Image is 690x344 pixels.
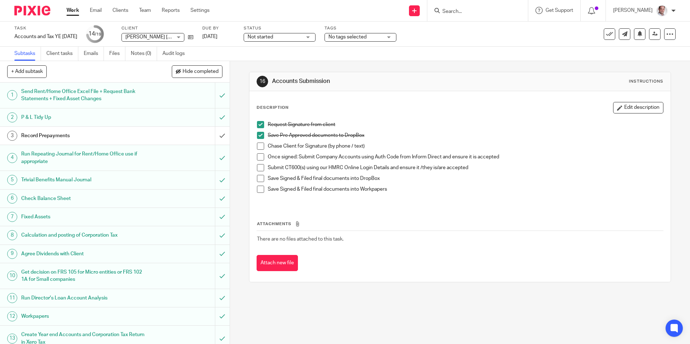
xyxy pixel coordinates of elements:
[7,194,17,204] div: 6
[257,222,291,226] span: Attachments
[14,6,50,15] img: Pixie
[21,175,146,185] h1: Trivial Benefits Manual Journal
[268,186,663,193] p: Save Signed & Filed final documents into Workpapers
[190,7,210,14] a: Settings
[90,7,102,14] a: Email
[21,211,146,222] h1: Fixed Assets
[21,311,146,322] h1: Workpapers
[7,249,17,259] div: 9
[21,267,146,285] h1: Get decision on FRS 105 for Micro entities or FRS 102 1A for Small companies
[162,47,190,61] a: Audit logs
[14,47,41,61] a: Subtasks
[546,8,573,13] span: Get Support
[257,237,344,242] span: There are no files attached to this task.
[7,293,17,303] div: 11
[613,102,663,113] button: Edit description
[109,47,125,61] a: Files
[613,7,653,14] p: [PERSON_NAME]
[7,112,17,122] div: 2
[7,175,17,185] div: 5
[7,65,47,78] button: + Add subtask
[21,193,146,204] h1: Check Balance Sheet
[244,25,316,31] label: Status
[183,69,218,75] span: Hide completed
[248,34,273,39] span: Not started
[268,153,663,161] p: Once signed: Submit Company Accounts using Auth Code from Inform Direct and ensure it is accepted
[46,47,78,61] a: Client tasks
[14,33,77,40] div: Accounts and Tax YE [DATE]
[7,311,17,321] div: 12
[21,149,146,167] h1: Run Repeating Journal for Rent/Home Office use if appropriate
[14,25,77,31] label: Task
[95,32,101,36] small: /19
[7,153,17,163] div: 4
[21,248,146,259] h1: Agree Dividends with Client
[656,5,668,17] img: Munro%20Partners-3202.jpg
[125,34,224,39] span: [PERSON_NAME] [PERSON_NAME] Limited
[268,164,663,171] p: Submit CT600(s) using our HMRC Online Login Details and ensure it /they is/are accepted
[7,271,17,281] div: 10
[257,105,289,111] p: Description
[88,30,101,38] div: 14
[7,131,17,141] div: 3
[272,78,475,85] h1: Accounts Submission
[325,25,396,31] label: Tags
[21,293,146,303] h1: Run Director's Loan Account Analysis
[442,9,506,15] input: Search
[629,79,663,84] div: Instructions
[21,86,146,104] h1: Send Rent/Home Office Excel File + Request Bank Statements + Fixed Asset Changes
[162,7,180,14] a: Reports
[268,143,663,150] p: Chase Client for Signature (by phone / text)
[21,230,146,241] h1: Calculation and posting of Corporation Tax
[21,130,146,141] h1: Record Prepayments
[84,47,104,61] a: Emails
[112,7,128,14] a: Clients
[7,212,17,222] div: 7
[21,112,146,123] h1: P & L Tidy Up
[202,34,217,39] span: [DATE]
[172,65,222,78] button: Hide completed
[257,76,268,87] div: 16
[268,121,663,128] p: Request Signature from client
[257,255,298,271] button: Attach new file
[139,7,151,14] a: Team
[121,25,193,31] label: Client
[202,25,235,31] label: Due by
[7,90,17,100] div: 1
[268,175,663,182] p: Save Signed & Filed final documents into DropBox
[66,7,79,14] a: Work
[14,33,77,40] div: Accounts and Tax YE 31 Mar 2025
[7,230,17,240] div: 8
[328,34,367,39] span: No tags selected
[268,132,663,139] p: Save Pre Approved documents to DropBox
[131,47,157,61] a: Notes (0)
[7,334,17,344] div: 13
